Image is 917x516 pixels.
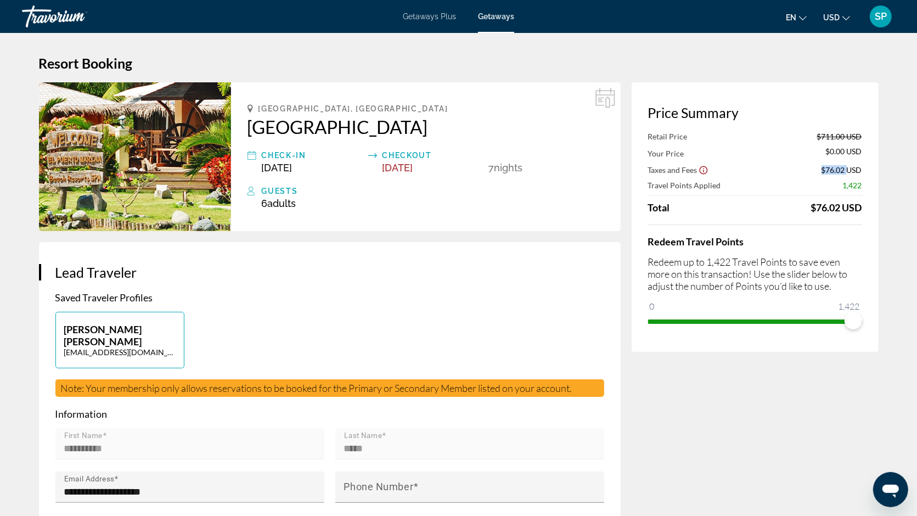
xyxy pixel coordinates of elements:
[55,264,604,281] h3: Lead Traveler
[268,198,296,209] span: Adults
[823,9,850,25] button: Change currency
[873,472,908,507] iframe: Button to launch messaging window
[55,312,184,368] button: [PERSON_NAME] [PERSON_NAME][EMAIL_ADDRESS][DOMAIN_NAME]
[55,408,604,420] p: Information
[247,116,604,138] a: [GEOGRAPHIC_DATA]
[39,82,231,231] img: El Puerto Marina Beach Resort
[648,165,697,175] span: Taxes and Fees
[826,147,862,159] span: $0.00 USD
[648,104,862,121] h3: Price Summary
[262,198,296,209] span: 6
[403,12,456,21] a: Getaways Plus
[22,2,132,31] a: Travorium
[489,162,494,173] span: 7
[39,55,879,71] h1: Resort Booking
[258,104,448,113] span: [GEOGRAPHIC_DATA], [GEOGRAPHIC_DATA]
[786,9,807,25] button: Change language
[823,13,840,22] span: USD
[648,181,721,190] span: Travel Points Applied
[822,165,862,175] span: $76.02 USD
[382,149,483,162] div: Checkout
[648,132,688,141] span: Retail Price
[699,165,708,175] button: Show Taxes and Fees disclaimer
[61,382,572,394] span: Note: Your membership only allows reservations to be booked for the Primary or Secondary Member l...
[382,162,413,173] span: [DATE]
[811,201,862,214] div: $76.02 USD
[262,149,363,162] div: Check-In
[64,323,176,347] p: [PERSON_NAME] [PERSON_NAME]
[867,5,895,28] button: User Menu
[648,235,862,248] h4: Redeem Travel Points
[837,300,862,313] span: 1,422
[648,300,656,313] span: 0
[648,149,684,158] span: Your Price
[344,431,382,440] mat-label: Last Name
[875,11,887,22] span: SP
[648,164,708,175] button: Show Taxes and Fees breakdown
[64,475,114,484] mat-label: Email Address
[478,12,514,21] a: Getaways
[344,481,414,493] mat-label: Phone Number
[494,162,523,173] span: Nights
[843,181,862,190] span: 1,422
[845,312,862,329] span: ngx-slider
[786,13,796,22] span: en
[648,256,862,292] p: Redeem up to 1,422 Travel Points to save even more on this transaction! Use the slider below to a...
[817,132,862,141] span: $711.00 USD
[648,319,862,322] ngx-slider: ngx-slider
[262,162,292,173] span: [DATE]
[648,201,670,214] span: Total
[55,291,604,304] p: Saved Traveler Profiles
[64,431,103,440] mat-label: First Name
[64,347,176,357] p: [EMAIL_ADDRESS][DOMAIN_NAME]
[262,184,604,198] div: Guests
